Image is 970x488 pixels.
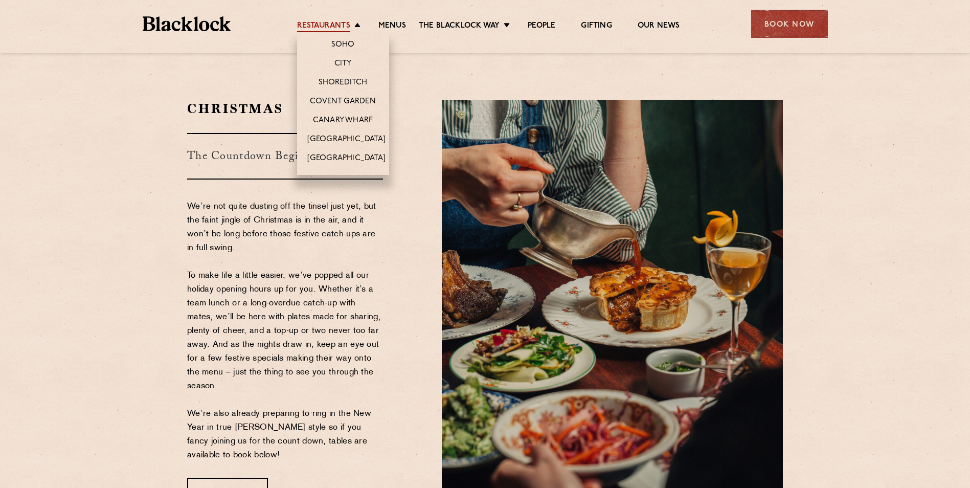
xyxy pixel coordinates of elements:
a: Soho [331,40,355,51]
a: The Blacklock Way [419,21,500,32]
a: Gifting [581,21,612,32]
a: City [334,59,352,70]
a: Canary Wharf [313,116,373,127]
a: Covent Garden [310,97,376,108]
a: Restaurants [297,21,350,32]
h2: Christmas [187,100,383,118]
div: Book Now [751,10,828,38]
a: People [528,21,555,32]
a: Our News [638,21,680,32]
a: Menus [378,21,406,32]
p: We’re not quite dusting off the tinsel just yet, but the faint jingle of Christmas is in the air,... [187,200,383,462]
img: BL_Textured_Logo-footer-cropped.svg [143,16,231,31]
a: [GEOGRAPHIC_DATA] [307,153,386,165]
h3: The Countdown Begins [187,133,383,180]
a: Shoreditch [319,78,368,89]
a: [GEOGRAPHIC_DATA] [307,135,386,146]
